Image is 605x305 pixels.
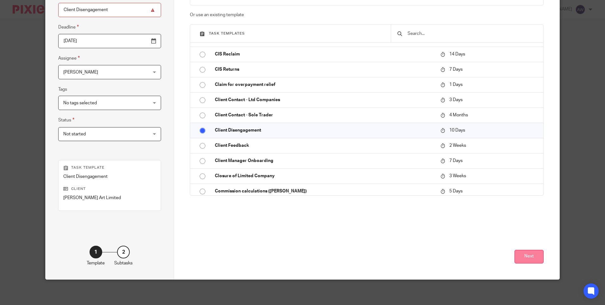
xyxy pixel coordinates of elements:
span: [PERSON_NAME] [63,70,98,75]
span: 2 Weeks [449,143,466,148]
p: Client Disengagement [215,127,434,133]
span: 3 Weeks [449,174,466,178]
input: Search... [407,30,537,37]
span: 7 Days [449,159,463,163]
p: Closure of Limited Company [215,173,434,179]
span: 3 Days [449,98,463,102]
p: CIS Returns [215,66,434,73]
p: Client [63,186,156,191]
p: CIS Reclaim [215,51,434,57]
span: 14 Days [449,52,465,56]
p: Commission calculations ([PERSON_NAME]) [215,188,434,194]
p: Client Contact - Sole Trader [215,112,434,118]
p: Client Contact - Ltd Companies [215,97,434,103]
span: Not started [63,132,86,136]
label: Assignee [58,55,80,62]
label: Deadline [58,23,79,31]
input: Pick a date [58,34,161,48]
span: 7 Days [449,67,463,72]
p: Client Manager Onboarding [215,158,434,164]
span: 4 Months [449,113,468,117]
input: Task name [58,3,161,17]
span: 1 Days [449,82,463,87]
p: Client Feedback [215,142,434,149]
p: Or use an existing template [190,12,543,18]
label: Status [58,116,74,124]
div: 2 [117,246,130,258]
span: 10 Days [449,128,465,133]
p: Client Disengagement [63,173,156,180]
p: [PERSON_NAME] Art Limited [63,195,156,201]
p: Template [87,260,105,266]
p: Claim for overpayment relief [215,81,434,88]
button: Next [515,250,544,263]
p: Subtasks [114,260,133,266]
span: Task templates [209,32,245,35]
span: 5 Days [449,189,463,193]
p: Task template [63,165,156,170]
span: No tags selected [63,101,97,105]
label: Tags [58,86,67,93]
div: 1 [90,246,102,258]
